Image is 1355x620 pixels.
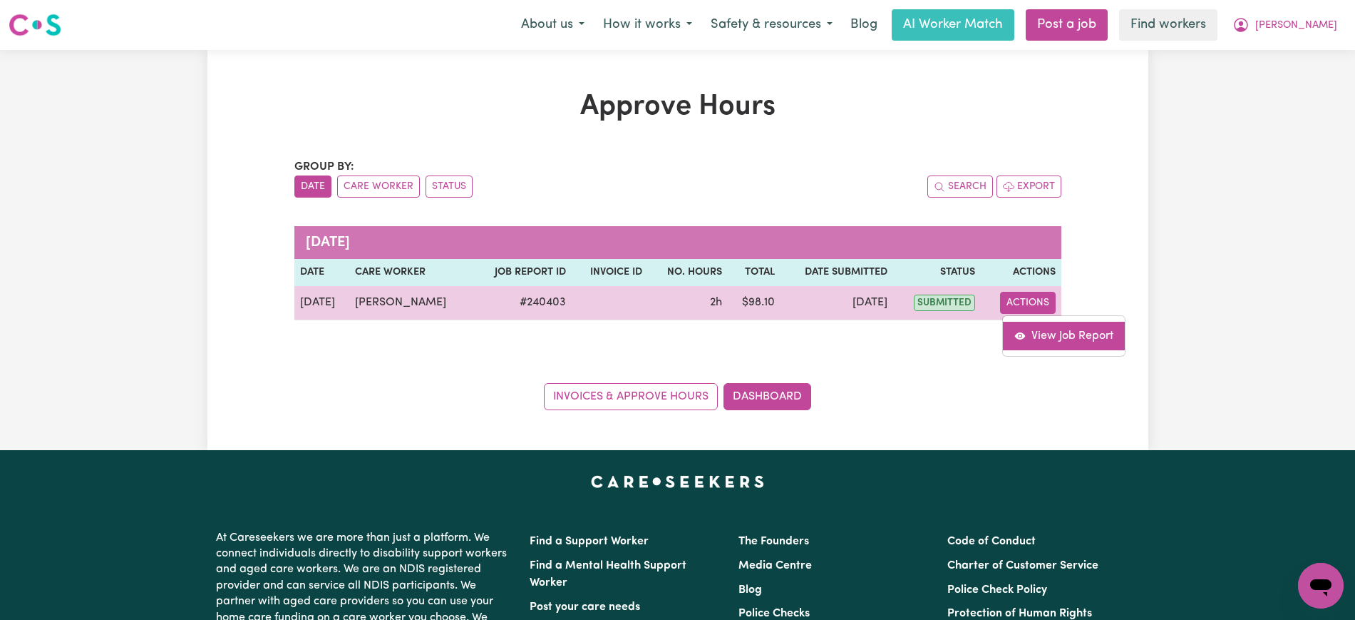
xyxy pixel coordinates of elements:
[947,560,1098,571] a: Charter of Customer Service
[9,12,61,38] img: Careseekers logo
[530,536,649,547] a: Find a Support Worker
[9,9,61,41] a: Careseekers logo
[591,476,764,487] a: Careseekers home page
[738,560,812,571] a: Media Centre
[723,383,811,410] a: Dashboard
[294,161,354,173] span: Group by:
[1002,315,1125,357] div: Actions
[893,259,980,286] th: Status
[426,176,473,198] button: sort invoices by paid status
[738,584,762,596] a: Blog
[1255,18,1337,34] span: [PERSON_NAME]
[780,286,893,320] td: [DATE]
[947,536,1036,547] a: Code of Conduct
[294,259,350,286] th: Date
[294,90,1061,124] h1: Approve Hours
[1026,9,1108,41] a: Post a job
[1298,563,1344,609] iframe: Button to launch messaging window
[512,10,594,40] button: About us
[594,10,701,40] button: How it works
[996,176,1061,198] button: Export
[294,176,331,198] button: sort invoices by date
[473,286,572,320] td: # 240403
[728,286,780,320] td: $ 98.10
[530,560,686,589] a: Find a Mental Health Support Worker
[842,9,886,41] a: Blog
[738,608,810,619] a: Police Checks
[701,10,842,40] button: Safety & resources
[294,286,350,320] td: [DATE]
[947,584,1047,596] a: Police Check Policy
[892,9,1014,41] a: AI Worker Match
[710,297,722,308] span: 2 hours
[1119,9,1217,41] a: Find workers
[1223,10,1346,40] button: My Account
[738,536,809,547] a: The Founders
[544,383,718,410] a: Invoices & Approve Hours
[530,601,640,613] a: Post your care needs
[981,259,1061,286] th: Actions
[294,226,1061,259] caption: [DATE]
[1003,322,1125,350] a: View job report 240403
[927,176,993,198] button: Search
[648,259,728,286] th: No. Hours
[349,286,473,320] td: [PERSON_NAME]
[947,608,1092,619] a: Protection of Human Rights
[728,259,780,286] th: Total
[780,259,893,286] th: Date Submitted
[1000,292,1056,314] button: Actions
[914,295,975,311] span: submitted
[473,259,572,286] th: Job Report ID
[337,176,420,198] button: sort invoices by care worker
[572,259,648,286] th: Invoice ID
[349,259,473,286] th: Care worker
